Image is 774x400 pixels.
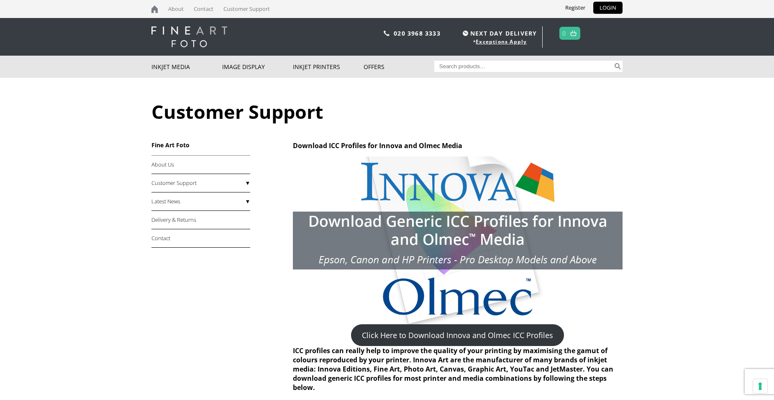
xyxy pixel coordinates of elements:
[461,28,537,38] span: NEXT DAY DELIVERY
[562,27,566,39] a: 0
[151,156,250,174] a: About Us
[293,346,623,392] h2: ICC profiles can really help to improve the quality of your printing by maximising the gamut of c...
[151,141,250,149] h3: Fine Art Foto
[151,26,227,47] img: logo-white.svg
[570,31,577,36] img: basket.svg
[613,61,623,72] button: Search
[463,31,468,36] img: time.svg
[151,211,250,229] a: Delivery & Returns
[384,31,390,36] img: phone.svg
[151,56,222,78] a: Inkjet Media
[293,141,623,150] h2: Download ICC Profiles for Innova and Olmec Media
[293,56,364,78] a: Inkjet Printers
[293,156,623,324] img: Download Generic ICC Profiles Innova and Olmec Media
[151,99,623,124] h1: Customer Support
[394,29,441,37] a: 020 3968 3333
[151,229,250,248] a: Contact
[151,192,250,211] a: Latest News
[476,38,527,45] a: Exceptions Apply
[753,379,767,393] button: Your consent preferences for tracking technologies
[364,56,434,78] a: Offers
[351,324,564,346] a: Click Here to Download Innova and Olmec ICC Profiles
[434,61,613,72] input: Search products…
[559,2,592,14] a: Register
[151,174,250,192] a: Customer Support
[593,2,623,14] a: LOGIN
[222,56,293,78] a: Image Display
